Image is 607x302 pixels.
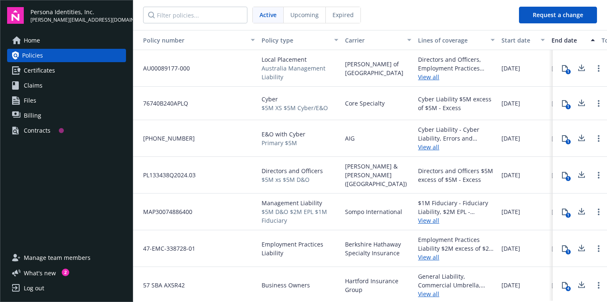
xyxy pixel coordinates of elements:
span: E&O with Cyber [262,130,305,138]
div: 1 [566,213,571,218]
a: Open options [594,133,604,143]
span: Business Owners [262,281,310,289]
button: 1 [557,240,573,257]
span: PL133438Q2024.03 [136,171,196,179]
input: Filter policies... [143,7,247,23]
span: 57 SBA AX5R42 [136,281,185,289]
span: [PERSON_NAME] of [GEOGRAPHIC_DATA] [345,60,411,77]
span: [DATE] [501,99,520,108]
span: Claims [24,79,43,92]
button: 1 [557,167,573,184]
div: Contracts [24,124,50,137]
button: 4 [557,277,573,294]
div: Directors and Officers $5M excess of $5M - Excess [418,166,495,184]
a: Open options [594,280,604,290]
a: Open options [594,207,604,217]
div: 4 [566,286,571,291]
a: Certificates [7,64,126,77]
div: Policy type [262,36,329,45]
span: 47-EMC-338728-01 [136,244,195,253]
span: Policies [22,49,43,62]
span: What ' s new [24,269,56,277]
span: Expired [332,10,354,19]
button: Policy type [258,30,342,50]
span: [DATE] [501,207,520,216]
a: View all [418,143,495,151]
span: Files [24,94,36,107]
span: Upcoming [290,10,319,19]
div: Employment Practices Liability $2M excess of $2M - Excess [418,235,495,253]
span: Active [259,10,277,19]
span: $5M D&O $2M EPL $1M Fiduciary [262,207,338,225]
span: Directors and Officers [262,166,323,175]
span: [DATE] [501,134,520,143]
span: [DATE] [501,244,520,253]
button: 1 [557,130,573,147]
span: MAP30074886400 [136,207,192,216]
div: Log out [24,282,44,295]
span: [PHONE_NUMBER] [136,134,195,143]
a: Open options [594,98,604,108]
div: General Liability, Commercial Umbrella, Commercial Property, Commercial Auto Liability [418,272,495,289]
span: [PERSON_NAME] & [PERSON_NAME] ([GEOGRAPHIC_DATA]) [345,162,411,188]
span: $5M XS $5M Cyber/E&O [262,103,328,112]
button: Carrier [342,30,415,50]
button: 1 [557,60,573,77]
div: $1M Fiduciary - Fiduciary Liability, $2M EPL - Employment Practices Liability, $5M Directors and ... [418,199,495,216]
span: [DATE] [501,171,520,179]
div: Policy number [136,36,246,45]
div: 1 [566,104,571,109]
span: Cyber [262,95,328,103]
div: 2 [62,269,69,276]
span: Hartford Insurance Group [345,277,411,294]
a: View all [418,216,495,225]
img: navigator-logo.svg [7,7,24,24]
span: AIG [345,134,355,143]
a: Open options [594,63,604,73]
a: View all [418,289,495,298]
div: Lines of coverage [418,36,486,45]
a: Open options [594,170,604,180]
div: 1 [566,139,571,144]
button: Start date [498,30,548,50]
a: Claims [7,79,126,92]
div: Cyber Liability - Cyber Liability, Errors and Omissions [418,125,495,143]
span: Berkshire Hathaway Specialty Insurance [345,240,411,257]
button: Persona Identities, Inc.[PERSON_NAME][EMAIL_ADDRESS][DOMAIN_NAME] [30,7,126,24]
div: Cyber Liability $5M excess of $5M - Excess [418,95,495,112]
div: Start date [501,36,536,45]
span: Home [24,34,40,47]
span: [DATE] [501,64,520,73]
span: Manage team members [24,251,91,264]
div: Directors and Officers, Employment Practices Liability, Crime [418,55,495,73]
div: 1 [566,69,571,74]
a: View all [418,253,495,262]
a: Open options [594,244,604,254]
span: $5M xs $5M D&O [262,175,323,184]
a: Billing [7,109,126,122]
a: Files [7,94,126,107]
a: Manage team members [7,251,126,264]
a: Policies [7,49,126,62]
span: Sompo International [345,207,402,216]
span: Billing [24,109,41,122]
span: Local Placement [262,55,338,64]
span: [DATE] [501,281,520,289]
div: Carrier [345,36,402,45]
span: Certificates [24,64,55,77]
span: AU00089177-000 [136,64,190,73]
div: 1 [566,249,571,254]
button: 1 [557,204,573,220]
button: Request a change [519,7,597,23]
a: Home [7,34,126,47]
div: Toggle SortBy [136,36,246,45]
div: End date [552,36,586,45]
a: View all [418,73,495,81]
button: 1 [557,95,573,112]
button: Lines of coverage [415,30,498,50]
a: Contracts [7,124,126,137]
span: Employment Practices Liability [262,240,338,257]
div: 1 [566,176,571,181]
span: [PERSON_NAME][EMAIL_ADDRESS][DOMAIN_NAME] [30,16,126,24]
span: 76740B240APLQ [136,99,188,108]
